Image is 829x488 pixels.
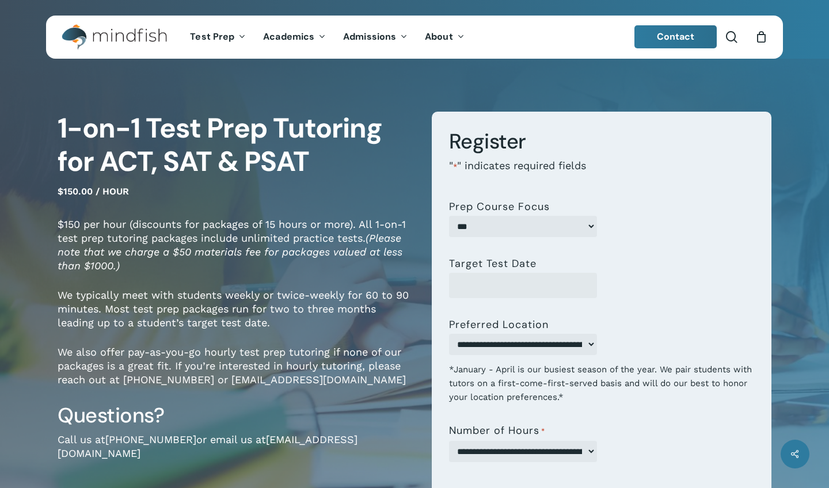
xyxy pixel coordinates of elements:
div: *January - April is our busiest season of the year. We pair students with tutors on a first-come-... [449,355,755,404]
span: Admissions [343,30,396,43]
p: We also offer pay-as-you-go hourly test prep tutoring if none of our packages is a great fit. If ... [58,345,414,402]
span: Contact [657,30,695,43]
h1: 1-on-1 Test Prep Tutoring for ACT, SAT & PSAT [58,112,414,178]
a: Cart [755,30,767,43]
header: Main Menu [46,16,783,59]
p: $150 per hour (discounts for packages of 15 hours or more). All 1-on-1 test prep tutoring package... [58,218,414,288]
label: Target Test Date [449,258,537,269]
label: Prep Course Focus [449,201,550,212]
p: Call us at or email us at [58,433,414,476]
span: Test Prep [190,30,234,43]
a: About [416,32,473,42]
em: (Please note that we charge a $50 materials fee for packages valued at less than $1000.) [58,232,402,272]
a: Test Prep [181,32,254,42]
a: Admissions [334,32,416,42]
p: We typically meet with students weekly or twice-weekly for 60 to 90 minutes. Most test prep packa... [58,288,414,345]
p: " " indicates required fields [449,159,755,189]
label: Number of Hours [449,425,545,437]
span: $150.00 / hour [58,186,129,197]
label: Preferred Location [449,319,549,330]
h3: Register [449,128,755,155]
a: [PHONE_NUMBER] [105,433,196,445]
a: Contact [634,25,717,48]
span: Academics [263,30,314,43]
a: Academics [254,32,334,42]
h3: Questions? [58,402,414,429]
nav: Main Menu [181,16,473,59]
span: About [425,30,453,43]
